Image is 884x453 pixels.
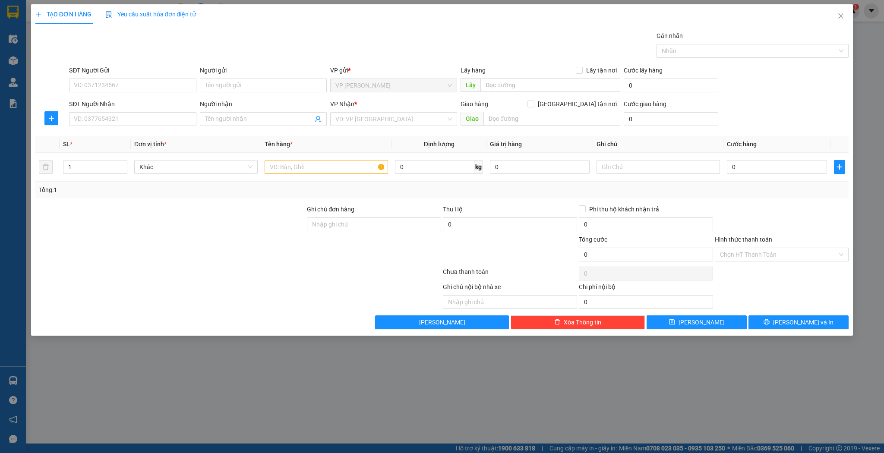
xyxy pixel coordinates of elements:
span: plus [834,164,845,170]
span: [PERSON_NAME] và In [773,318,833,327]
button: deleteXóa Thông tin [511,315,645,329]
div: Tổng: 1 [39,185,341,195]
input: Ghi Chú [597,160,720,174]
input: Ghi chú đơn hàng [307,217,441,231]
button: plus [44,111,58,125]
span: close [837,13,844,19]
input: Cước lấy hàng [624,79,718,92]
span: Lấy [461,78,480,92]
div: VP gửi [330,66,457,75]
span: user-add [315,116,322,123]
span: delete [554,319,560,326]
input: VD: Bàn, Ghế [265,160,388,174]
span: SL [63,141,70,148]
span: save [669,319,675,326]
span: Khác [139,160,253,173]
input: Nhập ghi chú [443,295,577,309]
span: Định lượng [424,141,455,148]
span: [GEOGRAPHIC_DATA] tận nơi [534,99,620,109]
button: printer[PERSON_NAME] và In [748,315,849,329]
label: Cước lấy hàng [624,67,663,74]
div: Người nhận [200,99,327,109]
span: Thu Hộ [443,206,463,213]
div: Chưa thanh toán [442,267,578,282]
th: Ghi chú [593,136,723,153]
span: [PERSON_NAME] [679,318,725,327]
button: delete [39,160,53,174]
span: Đơn vị tính [134,141,167,148]
span: TẠO ĐƠN HÀNG [35,11,92,18]
span: Lấy tận nơi [583,66,620,75]
div: Chi phí nội bộ [579,282,713,295]
div: SĐT Người Gửi [69,66,196,75]
span: plus [45,115,58,122]
label: Hình thức thanh toán [715,236,772,243]
span: Giao hàng [461,101,488,107]
button: Close [829,4,853,28]
input: Cước giao hàng [624,112,718,126]
div: SĐT Người Nhận [69,99,196,109]
button: plus [834,160,846,174]
span: [PERSON_NAME] [419,318,465,327]
span: Lấy hàng [461,67,486,74]
label: Gán nhãn [657,32,683,39]
span: VP Nhận [330,101,354,107]
button: save[PERSON_NAME] [647,315,747,329]
input: 0 [490,160,590,174]
input: Dọc đường [480,78,620,92]
label: Cước giao hàng [624,101,666,107]
div: Người gửi [200,66,327,75]
span: Cước hàng [727,141,757,148]
span: plus [35,11,41,17]
div: Ghi chú nội bộ nhà xe [443,282,577,295]
span: VP Trần Thủ Độ [335,79,452,92]
span: printer [764,319,770,326]
label: Ghi chú đơn hàng [307,206,354,213]
span: Tổng cước [579,236,607,243]
span: Yêu cầu xuất hóa đơn điện tử [105,11,196,18]
span: Tên hàng [265,141,293,148]
img: icon [105,11,112,18]
span: kg [474,160,483,174]
input: Dọc đường [483,112,620,126]
span: Phí thu hộ khách nhận trả [586,204,663,214]
span: Giao [461,112,483,126]
button: [PERSON_NAME] [375,315,509,329]
span: Xóa Thông tin [564,318,601,327]
span: Giá trị hàng [490,141,522,148]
